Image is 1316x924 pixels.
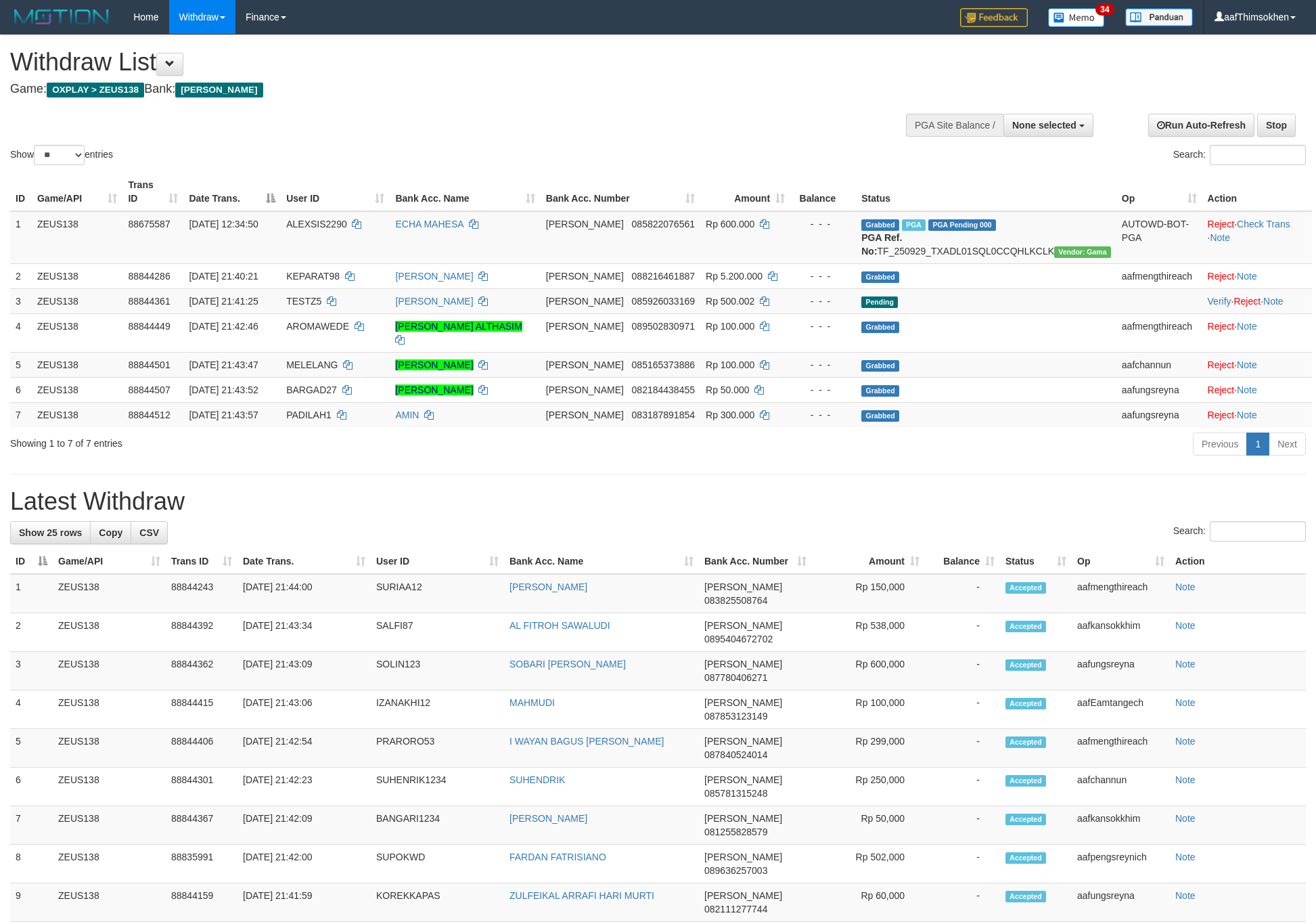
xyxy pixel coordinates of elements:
a: 1 [1246,433,1269,456]
td: [DATE] 21:43:34 [237,613,371,652]
input: Search: [1210,521,1306,542]
span: 88844501 [128,359,170,370]
a: [PERSON_NAME] [395,296,473,307]
h1: Withdraw List [10,49,864,76]
td: 7 [10,402,32,427]
td: 9 [10,883,53,922]
td: aafungsreyna [1116,377,1202,402]
th: Game/API: activate to sort column ascending [53,549,166,574]
a: SOBARI [PERSON_NAME] [509,659,626,669]
img: Button%20Memo.svg [1048,8,1105,27]
td: 4 [10,690,53,729]
span: 88844449 [128,321,170,332]
span: Copy 089636257003 to clipboard [704,865,767,876]
a: Copy [90,521,131,544]
span: Pending [861,296,898,308]
span: CSV [139,527,159,538]
label: Search: [1173,145,1306,165]
span: [DATE] 21:43:57 [189,410,258,420]
td: SUPOKWD [371,845,504,883]
td: TF_250929_TXADL01SQL0CCQHLKCLK [856,211,1116,264]
span: Copy 089502830971 to clipboard [632,321,695,332]
a: Note [1237,384,1257,395]
a: Verify [1208,296,1231,307]
div: PGA Site Balance / [906,114,1003,137]
span: [PERSON_NAME] [546,410,624,420]
th: Op: activate to sort column ascending [1072,549,1170,574]
span: Copy 085926033169 to clipboard [632,296,695,307]
td: aafungsreyna [1072,883,1170,922]
a: Note [1237,359,1257,370]
span: KEPARAT98 [286,271,340,282]
span: Grabbed [861,322,899,333]
td: · [1202,263,1312,288]
a: Note [1175,581,1196,592]
td: [DATE] 21:42:00 [237,845,371,883]
span: Marked by aafpengsreynich [902,219,926,231]
td: SUHENRIK1234 [371,768,504,806]
td: 2 [10,613,53,652]
a: Reject [1208,321,1235,332]
th: Trans ID: activate to sort column ascending [122,173,183,211]
a: Note [1175,774,1196,785]
span: Accepted [1005,814,1046,825]
span: Rp 300.000 [706,410,754,420]
div: - - - [796,269,850,283]
button: None selected [1003,114,1093,137]
td: Rp 150,000 [812,574,925,613]
a: ZULFEIKAL ARRAFI HARI MURTI [509,890,654,901]
span: ALEXSIS2290 [286,219,347,229]
span: Copy 085165373886 to clipboard [632,359,695,370]
td: KOREKKAPAS [371,883,504,922]
a: Run Auto-Refresh [1148,114,1254,137]
td: 88844301 [166,768,237,806]
span: Rp 100.000 [706,359,754,370]
span: PGA Pending [928,219,996,231]
th: Amount: activate to sort column ascending [812,549,925,574]
td: 1 [10,211,32,264]
a: I WAYAN BAGUS [PERSON_NAME] [509,736,664,747]
td: aafungsreyna [1072,652,1170,690]
span: [PERSON_NAME] [704,774,782,785]
td: aafkansokkhim [1072,806,1170,845]
span: Grabbed [861,271,899,283]
span: Copy 087780406271 to clipboard [704,672,767,683]
span: Accepted [1005,736,1046,748]
th: User ID: activate to sort column ascending [371,549,504,574]
td: [DATE] 21:42:09 [237,806,371,845]
td: ZEUS138 [53,845,166,883]
td: ZEUS138 [32,352,122,377]
a: AMIN [395,410,419,420]
td: ZEUS138 [32,263,122,288]
a: Note [1237,271,1257,282]
td: IZANAKHI12 [371,690,504,729]
span: Accepted [1005,775,1046,787]
span: OXPLAY > ZEUS138 [47,83,144,97]
span: [PERSON_NAME] [175,83,263,97]
td: ZEUS138 [53,690,166,729]
span: Copy 085781315248 to clipboard [704,788,767,799]
span: [DATE] 21:43:47 [189,359,258,370]
div: - - - [796,217,850,231]
span: Copy 083187891854 to clipboard [632,410,695,420]
span: [PERSON_NAME] [704,736,782,747]
span: [PERSON_NAME] [704,697,782,708]
td: - [925,690,1000,729]
label: Search: [1173,521,1306,542]
td: SOLIN123 [371,652,504,690]
span: Rp 600.000 [706,219,754,229]
span: [PERSON_NAME] [704,852,782,862]
td: 88844406 [166,729,237,768]
b: PGA Ref. No: [861,232,902,257]
span: Grabbed [861,410,899,422]
td: ZEUS138 [32,288,122,313]
td: 5 [10,729,53,768]
td: 88844367 [166,806,237,845]
span: 88675587 [128,219,170,229]
span: [PERSON_NAME] [546,271,624,282]
span: Rp 5.200.000 [706,271,763,282]
img: panduan.png [1125,8,1193,26]
span: [PERSON_NAME] [704,620,782,631]
span: 34 [1095,3,1114,16]
div: - - - [796,358,850,372]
